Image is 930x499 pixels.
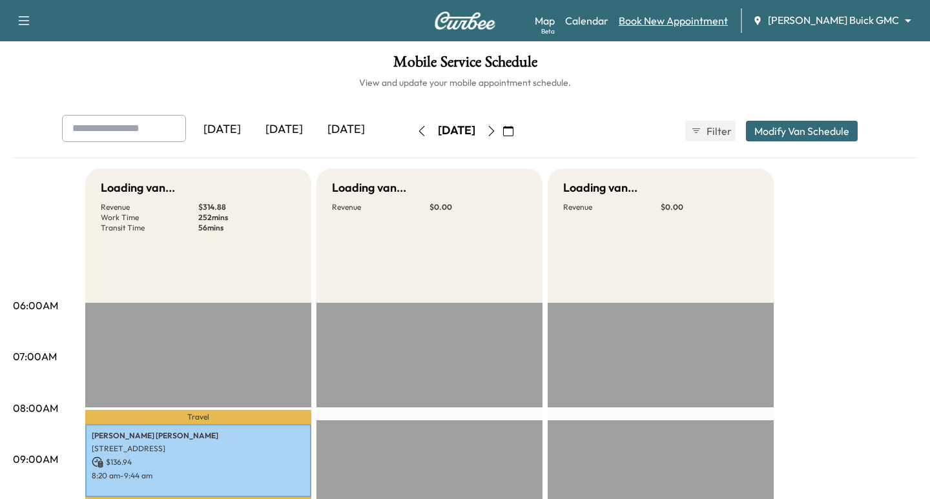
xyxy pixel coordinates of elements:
button: Filter [685,121,736,141]
h5: Loading van... [332,179,406,197]
p: 08:00AM [13,400,58,416]
p: $ 0.00 [429,202,527,212]
p: Transit Time [101,223,198,233]
div: [DATE] [315,115,377,145]
p: 252 mins [198,212,296,223]
p: 09:00AM [13,451,58,467]
p: Revenue [101,202,198,212]
a: Book New Appointment [619,13,728,28]
p: $ 136.94 [92,456,305,468]
div: [DATE] [191,115,253,145]
p: $ 0.00 [661,202,758,212]
h5: Loading van... [563,179,637,197]
p: Travel [85,410,311,424]
a: Calendar [565,13,608,28]
p: 8:20 am - 9:44 am [92,471,305,481]
h6: View and update your mobile appointment schedule. [13,76,917,89]
span: Filter [707,123,730,139]
img: Curbee Logo [434,12,496,30]
p: 56 mins [198,223,296,233]
p: $ 314.88 [198,202,296,212]
p: 06:00AM [13,298,58,313]
p: [STREET_ADDRESS] [92,443,305,454]
div: [DATE] [253,115,315,145]
a: MapBeta [535,13,555,28]
div: Beta [541,26,555,36]
p: [PERSON_NAME] [PERSON_NAME] [92,431,305,441]
p: Revenue [332,202,429,212]
button: Modify Van Schedule [746,121,858,141]
p: 07:00AM [13,349,57,364]
span: [PERSON_NAME] Buick GMC [768,13,899,28]
h5: Loading van... [101,179,175,197]
div: [DATE] [438,123,475,139]
p: Work Time [101,212,198,223]
h1: Mobile Service Schedule [13,54,917,76]
p: Revenue [563,202,661,212]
